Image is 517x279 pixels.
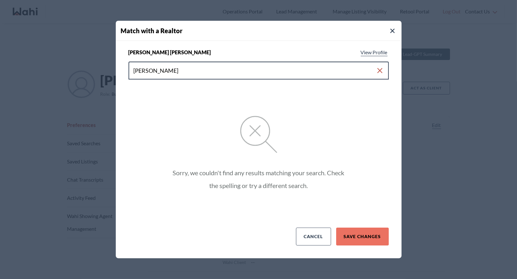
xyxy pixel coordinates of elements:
[121,26,402,35] h4: Match with a Realtor
[171,166,347,192] p: Sorry, we couldn't find any results matching your search. Check the spelling or try a different s...
[129,49,211,56] span: [PERSON_NAME] [PERSON_NAME]
[296,228,331,245] button: Cancel
[389,27,396,35] button: Close Modal
[376,65,384,76] button: Clear search
[134,65,376,76] input: Search input
[359,49,389,56] a: View profile
[336,228,389,245] button: Save Changes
